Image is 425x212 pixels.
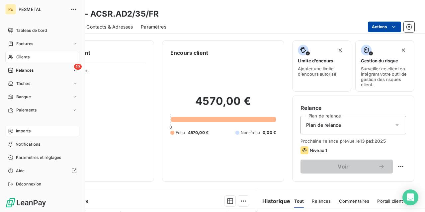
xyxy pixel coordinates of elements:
[16,81,30,87] span: Tâches
[5,197,46,208] img: Logo LeanPay
[176,130,185,136] span: Échu
[16,107,37,113] span: Paiements
[169,124,172,130] span: 0
[170,49,208,57] h6: Encours client
[16,181,42,187] span: Déconnexion
[339,198,370,204] span: Commentaires
[16,168,25,174] span: Aide
[292,40,351,92] button: Limite d’encoursAjouter une limite d’encours autorisé
[300,138,406,144] span: Prochaine relance prévue le
[5,166,79,176] a: Aide
[86,24,133,30] span: Contacts & Adresses
[19,7,66,12] span: PESMETAL
[16,41,33,47] span: Factures
[377,198,403,204] span: Portail client
[241,130,260,136] span: Non-échu
[310,148,327,153] span: Niveau 1
[300,104,406,112] h6: Relance
[16,54,30,60] span: Clients
[298,66,346,77] span: Ajouter une limite d’encours autorisé
[16,141,40,147] span: Notifications
[368,22,401,32] button: Actions
[361,66,409,87] span: Surveiller ce client en intégrant votre outil de gestion des risques client.
[360,138,386,144] span: 13 paź 2025
[294,198,304,204] span: Tout
[308,164,378,169] span: Voir
[312,198,331,204] span: Relances
[16,128,31,134] span: Imports
[74,64,82,70] span: 19
[355,40,414,92] button: Gestion du risqueSurveiller ce client en intégrant votre outil de gestion des risques client.
[263,130,276,136] span: 0,00 €
[141,24,166,30] span: Paramètres
[188,130,209,136] span: 4570,00 €
[5,4,16,15] div: PE
[16,155,61,161] span: Paramètres et réglages
[16,67,34,73] span: Relances
[16,94,31,100] span: Banque
[257,197,290,205] h6: Historique
[300,160,393,174] button: Voir
[170,95,276,114] h2: 4570,00 €
[402,189,418,205] div: Open Intercom Messenger
[58,8,159,20] h3: AD2M - ACSR.AD2/35/FR
[306,122,341,128] span: Plan de relance
[40,49,146,57] h6: Informations client
[53,68,146,77] span: Propriétés Client
[361,58,398,63] span: Gestion du risque
[16,28,47,34] span: Tableau de bord
[298,58,333,63] span: Limite d’encours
